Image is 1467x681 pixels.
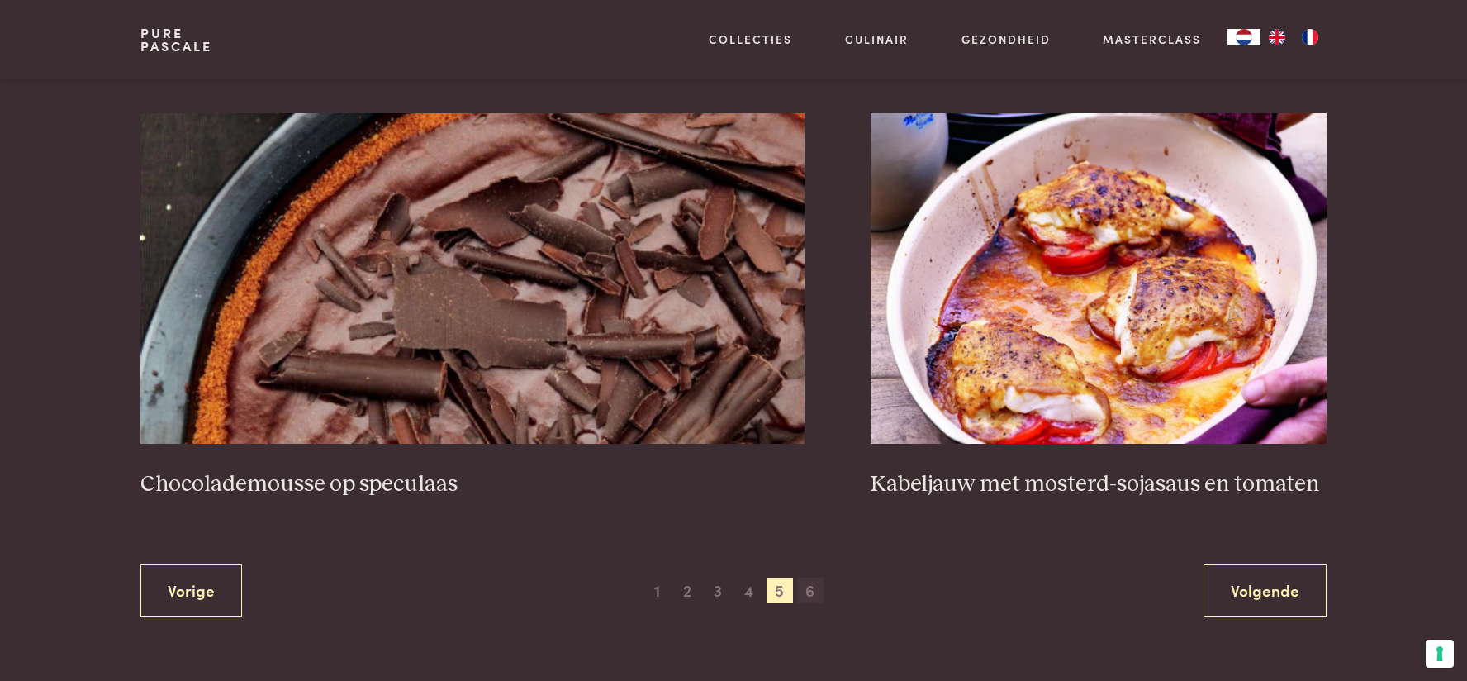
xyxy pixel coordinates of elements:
h3: Chocolademousse op speculaas [140,470,805,499]
span: 3 [705,578,731,604]
span: 4 [736,578,762,604]
a: Masterclass [1103,31,1201,48]
a: EN [1260,29,1294,45]
img: Chocolademousse op speculaas [140,113,805,444]
aside: Language selected: Nederlands [1227,29,1327,45]
span: 5 [767,578,793,604]
a: Culinair [845,31,909,48]
a: PurePascale [140,26,212,53]
a: Volgende [1204,564,1327,617]
a: Gezondheid [961,31,1051,48]
h3: Kabeljauw met mosterd-sojasaus en tomaten [871,470,1327,499]
a: Collecties [709,31,792,48]
button: Uw voorkeuren voor toestemming voor trackingtechnologieën [1426,640,1454,668]
img: Kabeljauw met mosterd-sojasaus en tomaten [871,113,1327,444]
a: NL [1227,29,1260,45]
a: FR [1294,29,1327,45]
span: 2 [674,578,700,604]
a: Kabeljauw met mosterd-sojasaus en tomaten Kabeljauw met mosterd-sojasaus en tomaten [871,113,1327,498]
span: 6 [797,578,824,604]
span: 1 [643,578,670,604]
ul: Language list [1260,29,1327,45]
a: Vorige [140,564,242,617]
a: Chocolademousse op speculaas Chocolademousse op speculaas [140,113,805,498]
div: Language [1227,29,1260,45]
